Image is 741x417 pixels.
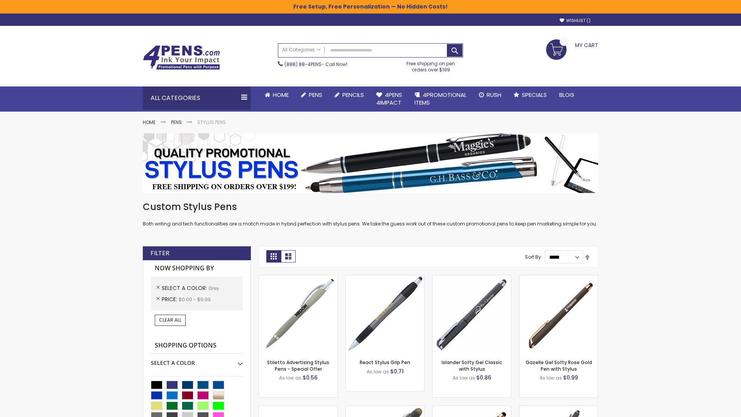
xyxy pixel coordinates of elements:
strong: Now Shopping by [151,260,243,276]
a: All Categories [278,44,325,56]
a: (888) 88-4PENS [284,61,321,68]
div: All Categories [143,86,251,110]
a: Stiletto Advertising Stylus Pens - Special Offer [267,359,329,372]
span: Rush [487,91,501,99]
span: $0.86 [476,374,491,381]
a: Rush [473,86,508,103]
span: Select A Color [162,284,208,292]
span: $0.99 [563,374,578,381]
span: $0.00 - $9.99 [179,296,211,303]
strong: Filter [151,249,169,258]
a: Home [143,119,156,125]
span: Specials [522,91,547,99]
a: 4PROMOTIONALITEMS [408,86,473,112]
a: Cyber Stylus 0.7mm Fine Point Gel Grip Pen-Grey [259,405,337,412]
img: 4Pens Custom Pens and Promotional Products [143,45,220,70]
div: Select A Color [151,354,243,367]
span: $0.71 [390,368,404,375]
img: Stylus Pens [143,133,598,193]
a: Home [259,86,295,103]
a: Blog [553,86,580,103]
strong: Stylus Pens [197,119,226,125]
span: Pencils [342,91,364,99]
span: All Categories [282,47,321,53]
span: Blog [559,91,574,99]
span: As low as [367,368,389,375]
h1: Custom Stylus Pens [143,201,598,213]
a: Pens [295,86,328,103]
span: As low as [540,375,562,381]
span: 4Pens 4impact [376,91,402,107]
span: Price [162,295,179,303]
a: Islander Softy Gel Classic with Stylus [442,359,502,372]
a: Wishlist [560,18,590,24]
a: Pens [171,119,182,125]
span: Clear All [159,317,181,323]
a: 4Pens4impact [370,86,408,112]
a: Clear All [155,315,186,325]
a: React Stylus Grip Pen [360,359,410,366]
a: Islander Softy Gel Classic with Stylus-Grey [433,275,511,281]
span: As low as [453,375,475,381]
div: Free shipping on pen orders over $199 [399,58,464,73]
a: Stiletto Advertising Stylus Pens-Grey [259,275,337,281]
a: Gazelle Gel Softy Rose Gold Pen with Stylus-Grey [519,275,598,281]
a: Islander Softy Rose Gold Gel Pen with Stylus-Grey [433,405,511,412]
span: Home [273,91,289,99]
span: $0.56 [303,374,318,381]
div: Both writing and tech functionalities are a match made in hybrid perfection with stylus pens. We ... [143,201,598,227]
span: 4PROMOTIONAL ITEMS [414,91,467,107]
a: React Stylus Grip Pen-Grey [346,275,424,281]
a: Custom Soft Touch® Metal Pens with Stylus-Grey [519,405,598,412]
a: Gazelle Gel Softy Rose Gold Pen with Stylus [526,359,592,372]
span: - Call Now! [284,61,347,68]
a: Souvenir® Jalan Highlighter Stylus Pen Combo-Grey [346,405,424,412]
label: Sort By [525,254,541,260]
a: Pencils [328,86,370,103]
span: Pens [309,91,322,99]
img: Gazelle Gel Softy Rose Gold Pen with Stylus-Grey [519,275,598,354]
span: As low as [279,375,301,381]
img: Stiletto Advertising Stylus Pens-Grey [259,275,337,354]
img: Islander Softy Gel Classic with Stylus-Grey [433,275,511,354]
span: Grey [208,285,219,292]
img: React Stylus Grip Pen-Grey [346,275,424,354]
strong: Grid [266,250,281,263]
strong: Shopping Options [151,337,243,354]
a: Specials [508,86,553,103]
